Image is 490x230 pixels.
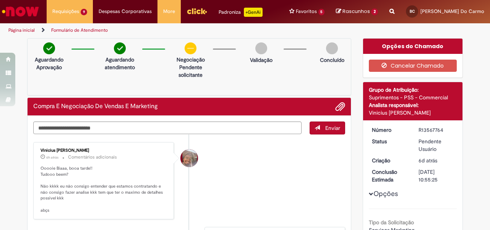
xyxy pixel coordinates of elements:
[43,42,55,54] img: check-circle-green.png
[51,27,108,33] a: Formulário de Atendimento
[31,56,68,71] p: Aguardando Aprovação
[6,23,321,37] ul: Trilhas de página
[342,8,370,15] span: Rascunhos
[46,155,58,160] time: 30/09/2025 12:05:38
[172,63,209,79] p: Pendente solicitante
[369,101,457,109] div: Analista responsável:
[180,149,198,167] div: Vinicius Rafael De Souza
[68,154,117,160] small: Comentários adicionais
[366,157,413,164] dt: Criação
[318,9,325,15] span: 5
[41,165,168,214] p: Ooooie Biaaa, booa tarde!! Tudooo beem? Não kkkk eu não consigo entender que estamos contratando ...
[33,121,302,134] textarea: Digite sua mensagem aqui...
[419,168,454,183] div: [DATE] 10:55:25
[326,42,338,54] img: img-circle-grey.png
[172,56,209,63] p: Negociação
[99,8,152,15] span: Despesas Corporativas
[410,9,415,14] span: BC
[114,42,126,54] img: check-circle-green.png
[1,4,40,19] img: ServiceNow
[52,8,79,15] span: Requisições
[320,56,344,64] p: Concluído
[369,86,457,94] div: Grupo de Atribuição:
[363,39,463,54] div: Opções do Chamado
[419,157,454,164] div: 25/09/2025 16:21:03
[219,8,263,17] div: Padroniza
[81,9,87,15] span: 9
[310,121,345,134] button: Enviar
[420,8,484,15] span: [PERSON_NAME] Do Carmo
[369,60,457,72] button: Cancelar Chamado
[336,8,378,15] a: Rascunhos
[250,56,273,64] p: Validação
[187,5,207,17] img: click_logo_yellow_360x200.png
[8,27,35,33] a: Página inicial
[163,8,175,15] span: More
[371,8,378,15] span: 2
[369,219,414,226] b: Tipo da Solicitação
[366,138,413,145] dt: Status
[419,157,437,164] span: 6d atrás
[41,148,168,153] div: Vinicius [PERSON_NAME]
[335,102,345,112] button: Adicionar anexos
[419,138,454,153] div: Pendente Usuário
[325,125,340,131] span: Enviar
[419,157,437,164] time: 25/09/2025 16:21:03
[369,94,457,101] div: Suprimentos - PSS - Commercial
[101,56,138,71] p: Aguardando atendimento
[33,103,158,110] h2: Compra E Negociação De Vendas E Marketing Histórico de tíquete
[46,155,58,160] span: 6h atrás
[255,42,267,54] img: img-circle-grey.png
[185,42,196,54] img: circle-minus.png
[296,8,317,15] span: Favoritos
[419,126,454,134] div: R13567764
[366,126,413,134] dt: Número
[244,8,263,17] p: +GenAi
[369,109,457,117] div: Vinicius [PERSON_NAME]
[366,168,413,183] dt: Conclusão Estimada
